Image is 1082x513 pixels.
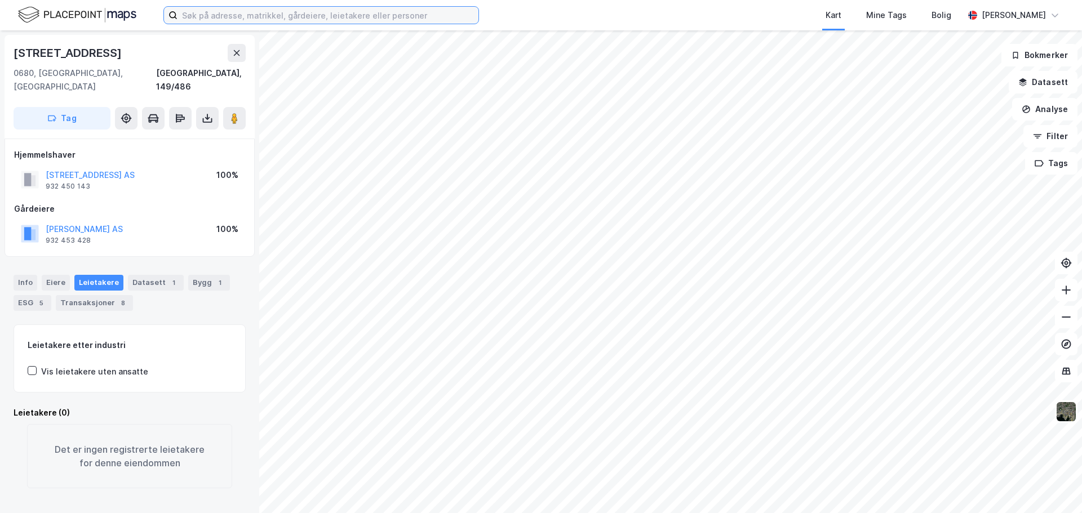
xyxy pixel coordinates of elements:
[14,406,246,420] div: Leietakere (0)
[27,424,232,488] div: Det er ingen registrerte leietakere for denne eiendommen
[74,275,123,291] div: Leietakere
[178,7,478,24] input: Søk på adresse, matrikkel, gårdeiere, leietakere eller personer
[14,66,156,93] div: 0680, [GEOGRAPHIC_DATA], [GEOGRAPHIC_DATA]
[42,275,70,291] div: Eiere
[14,202,245,216] div: Gårdeiere
[117,297,128,309] div: 8
[46,236,91,245] div: 932 453 428
[56,295,133,311] div: Transaksjoner
[168,277,179,288] div: 1
[14,148,245,162] div: Hjemmelshaver
[1056,401,1077,422] img: 9k=
[14,107,110,130] button: Tag
[36,297,47,309] div: 5
[128,275,184,291] div: Datasett
[982,8,1046,22] div: [PERSON_NAME]
[28,338,232,352] div: Leietakere etter industri
[1001,44,1077,66] button: Bokmerker
[1012,98,1077,121] button: Analyse
[156,66,246,93] div: [GEOGRAPHIC_DATA], 149/486
[18,5,136,25] img: logo.f888ab2527a4732fd821a326f86c7f29.svg
[216,222,238,236] div: 100%
[14,275,37,291] div: Info
[932,8,951,22] div: Bolig
[46,182,90,191] div: 932 450 143
[1009,71,1077,93] button: Datasett
[214,277,225,288] div: 1
[866,8,907,22] div: Mine Tags
[216,168,238,182] div: 100%
[826,8,841,22] div: Kart
[1026,459,1082,513] iframe: Chat Widget
[188,275,230,291] div: Bygg
[1026,459,1082,513] div: Kontrollprogram for chat
[1025,152,1077,175] button: Tags
[41,365,148,378] div: Vis leietakere uten ansatte
[14,44,124,62] div: [STREET_ADDRESS]
[14,295,51,311] div: ESG
[1023,125,1077,148] button: Filter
